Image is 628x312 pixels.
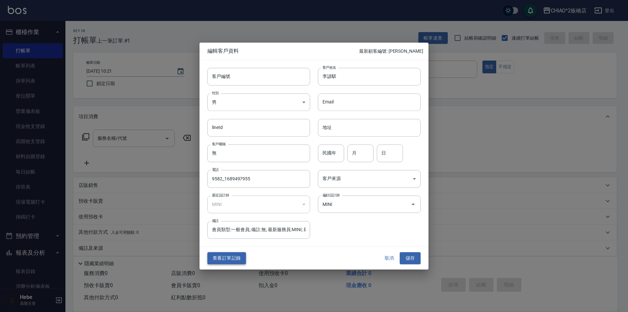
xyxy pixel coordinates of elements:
[212,218,219,223] label: 備註
[212,90,219,95] label: 性別
[207,48,359,54] span: 編輯客戶資料
[379,252,400,265] button: 取消
[207,252,246,265] button: 查看訂單記錄
[212,141,226,146] label: 客戶暱稱
[359,48,423,55] p: 最新顧客編號: [PERSON_NAME]
[212,193,229,197] label: 最近設計師
[323,65,336,70] label: 客戶姓名
[323,193,340,197] label: 偏好設計師
[212,167,219,172] label: 電話
[207,195,310,213] div: MINI
[400,252,421,265] button: 儲存
[408,199,418,210] button: Open
[207,93,310,111] div: 男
